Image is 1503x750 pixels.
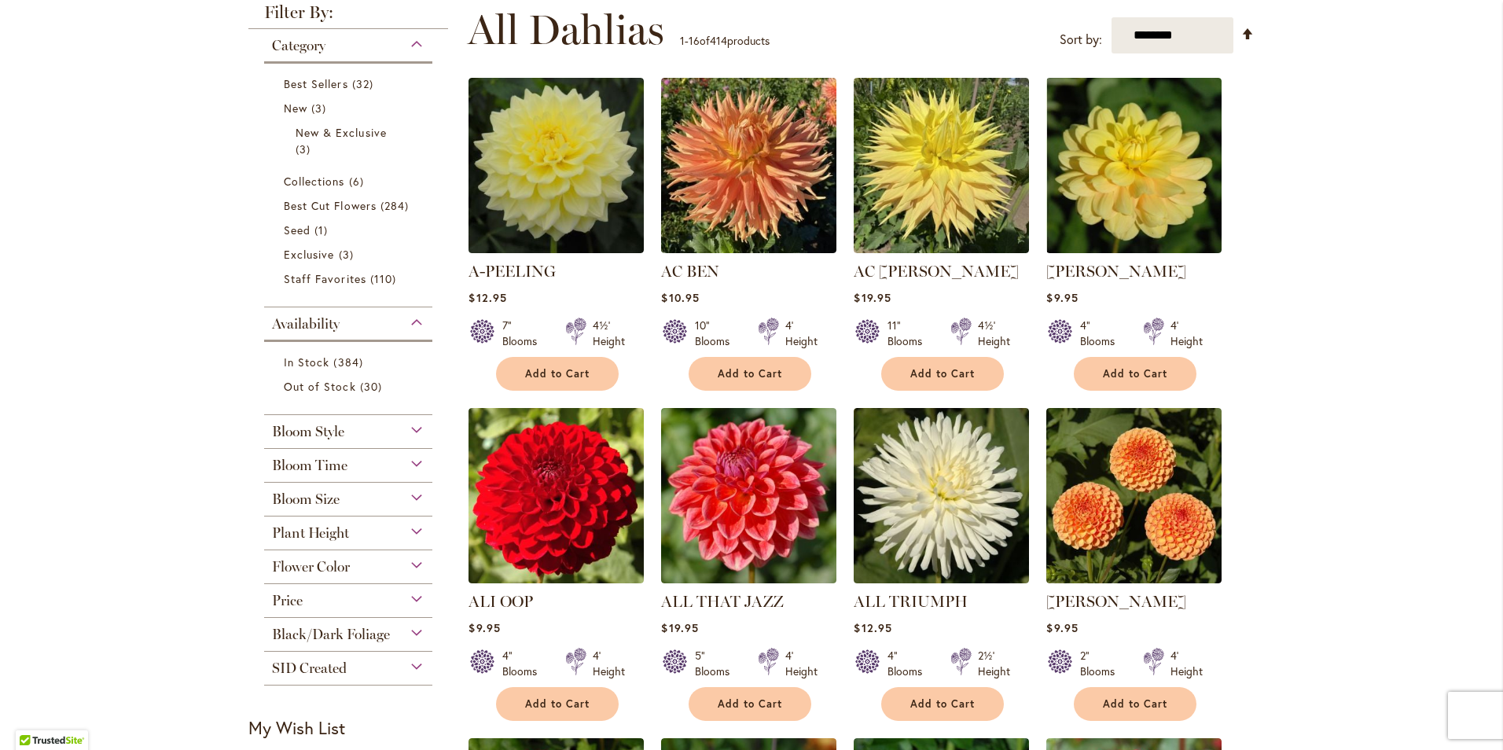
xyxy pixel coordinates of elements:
[502,318,546,349] div: 7" Blooms
[1080,318,1124,349] div: 4" Blooms
[248,4,448,29] strong: Filter By:
[978,318,1010,349] div: 4½' Height
[469,620,500,635] span: $9.95
[661,408,836,583] img: ALL THAT JAZZ
[887,648,932,679] div: 4" Blooms
[689,687,811,721] button: Add to Cart
[1170,648,1203,679] div: 4' Height
[284,100,417,116] a: New
[272,457,347,474] span: Bloom Time
[661,620,698,635] span: $19.95
[910,697,975,711] span: Add to Cart
[469,290,506,305] span: $12.95
[680,33,685,48] span: 1
[370,270,400,287] span: 110
[272,660,347,677] span: SID Created
[910,367,975,381] span: Add to Cart
[469,262,556,281] a: A-PEELING
[661,290,699,305] span: $10.95
[695,648,739,679] div: 5" Blooms
[496,687,619,721] button: Add to Cart
[284,174,345,189] span: Collections
[785,648,818,679] div: 4' Height
[272,37,325,54] span: Category
[272,491,340,508] span: Bloom Size
[854,620,891,635] span: $12.95
[1046,408,1222,583] img: AMBER QUEEN
[339,246,358,263] span: 3
[1046,262,1186,281] a: [PERSON_NAME]
[661,78,836,253] img: AC BEN
[284,198,377,213] span: Best Cut Flowers
[1074,357,1196,391] button: Add to Cart
[854,408,1029,583] img: ALL TRIUMPH
[284,173,417,189] a: Collections
[349,173,368,189] span: 6
[1103,697,1167,711] span: Add to Cart
[284,222,417,238] a: Seed
[661,241,836,256] a: AC BEN
[854,262,1019,281] a: AC [PERSON_NAME]
[1046,290,1078,305] span: $9.95
[525,367,590,381] span: Add to Cart
[380,197,413,214] span: 284
[284,379,356,394] span: Out of Stock
[689,33,700,48] span: 16
[284,378,417,395] a: Out of Stock 30
[1170,318,1203,349] div: 4' Height
[661,262,719,281] a: AC BEN
[1046,620,1078,635] span: $9.95
[284,354,417,370] a: In Stock 384
[887,318,932,349] div: 11" Blooms
[272,423,344,440] span: Bloom Style
[284,101,307,116] span: New
[881,357,1004,391] button: Add to Cart
[311,100,330,116] span: 3
[314,222,332,238] span: 1
[854,290,891,305] span: $19.95
[284,247,334,262] span: Exclusive
[469,241,644,256] a: A-Peeling
[1080,648,1124,679] div: 2" Blooms
[360,378,386,395] span: 30
[272,592,303,609] span: Price
[272,626,390,643] span: Black/Dark Foliage
[284,355,329,369] span: In Stock
[525,697,590,711] span: Add to Cart
[710,33,727,48] span: 414
[469,408,644,583] img: ALI OOP
[284,222,311,237] span: Seed
[496,357,619,391] button: Add to Cart
[854,78,1029,253] img: AC Jeri
[680,28,770,53] p: - of products
[284,76,348,91] span: Best Sellers
[284,197,417,214] a: Best Cut Flowers
[978,648,1010,679] div: 2½' Height
[333,354,366,370] span: 384
[272,558,350,575] span: Flower Color
[881,687,1004,721] button: Add to Cart
[469,78,644,253] img: A-Peeling
[718,697,782,711] span: Add to Cart
[296,124,405,157] a: New &amp; Exclusive
[854,241,1029,256] a: AC Jeri
[1060,25,1102,54] label: Sort by:
[695,318,739,349] div: 10" Blooms
[1046,241,1222,256] a: AHOY MATEY
[284,75,417,92] a: Best Sellers
[284,271,366,286] span: Staff Favorites
[272,315,340,333] span: Availability
[593,318,625,349] div: 4½' Height
[468,6,664,53] span: All Dahlias
[469,592,533,611] a: ALI OOP
[1046,572,1222,586] a: AMBER QUEEN
[661,572,836,586] a: ALL THAT JAZZ
[296,141,314,157] span: 3
[1103,367,1167,381] span: Add to Cart
[352,75,377,92] span: 32
[248,716,345,739] strong: My Wish List
[502,648,546,679] div: 4" Blooms
[689,357,811,391] button: Add to Cart
[593,648,625,679] div: 4' Height
[854,572,1029,586] a: ALL TRIUMPH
